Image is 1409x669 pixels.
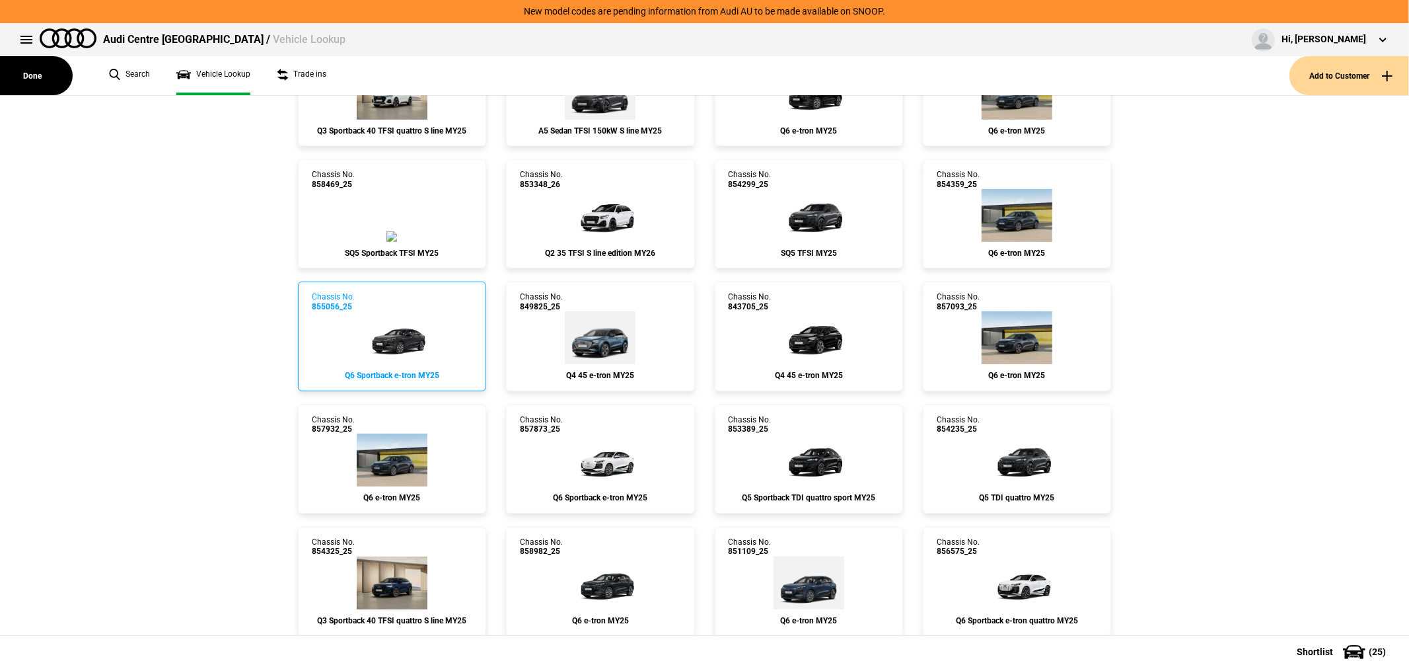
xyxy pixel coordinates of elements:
div: Chassis No. [729,170,772,189]
img: Audi_GFBA1A_25_FW_6Y6Y_PAH_WA2_PY2_58Q_(Nadin:_58Q_C06_PAH_PY2_WA2)_ext.png [982,311,1052,364]
span: ( 25 ) [1369,647,1386,656]
div: Chassis No. [729,537,772,557]
div: Chassis No. [312,170,355,189]
div: Q2 35 TFSI S line edition MY26 [520,249,680,258]
div: Q3 Sportback 40 TFSI quattro S line MY25 [312,126,472,136]
div: Q6 e-tron MY25 [937,371,1097,380]
div: Chassis No. [312,415,355,434]
div: SQ5 Sportback TFSI MY25 [312,249,472,258]
div: Q6 Sportback e-tron MY25 [312,371,472,380]
span: 857932_25 [312,424,355,434]
span: 858469_25 [312,180,355,189]
div: Q6 Sportback e-tron quattro MY25 [937,616,1097,625]
span: 853348_26 [520,180,563,189]
span: Shortlist [1297,647,1333,656]
div: Q6 e-tron MY25 [937,126,1097,136]
img: Audi_GFBA1A_25_FW_G5G5__(Nadin:_C06)_ext.png [982,189,1052,242]
span: 854359_25 [937,180,980,189]
img: Audi_GFBA1A_25_FW_G5G5__(Nadin:_C06)_ext.png [357,434,427,487]
div: Chassis No. [937,292,980,311]
img: Audi_GUNAUY_25S_GX_0E0E_PAH_5MB_6FJ_3S2_WXC_PWL_H65_CB2_(Nadin:_3S2_5MB_6FJ_C56_CB2_H65_PAH_PWL_W... [769,434,848,487]
div: Chassis No. [937,415,980,434]
span: 854325_25 [312,547,355,556]
img: Audi_GFBA1A_25_FW_3D3D_3FU_(Nadin:_3FU_C05)_ext.png [774,557,844,610]
span: 851109_25 [729,547,772,556]
span: 857093_25 [937,302,980,311]
div: Chassis No. [729,292,772,311]
div: Q4 45 e-tron MY25 [520,371,680,380]
div: Chassis No. [729,415,772,434]
img: Audi_GUBS5Y_25S_GX_6Y6Y_PAH_WA2_6FQ_PQ7_PYH_PWO_53D_(Nadin:_53D_6FQ_C59_PAH_PQ7_PWO_PYH_S9S_WA2)_... [769,189,848,242]
img: Audi_GUBAUY_25_II_N7N7_3FU_PAH_WA7_5TK_6FJ_F80_H65_PWC_Y4T_(Nadin:_3FU_5TK_6FJ_C59_F80_H65_PAH_PW... [978,434,1057,487]
div: Chassis No. [520,292,563,311]
a: Trade ins [277,56,326,95]
span: 853389_25 [729,424,772,434]
div: Q3 Sportback 40 TFSI quattro S line MY25 [312,616,472,625]
div: Audi Centre [GEOGRAPHIC_DATA] / [103,32,345,47]
span: 858982_25 [520,547,563,556]
img: Audi_F3NC6Y_25_EI_2D2D_PXC_WC7_6FJ_52Z_2JD_(Nadin:_2JD_52Z_6FJ_C62_PXC_WC7)_ext.png [357,557,427,610]
button: Add to Customer [1289,56,1409,95]
div: Chassis No. [520,170,563,189]
img: Audi_F4BA53_25_EI_0E0E_3FU_4ZD_WA7_WA2_3S2_PWK_PY5_PYY_55K_QQ9_2FS_(Nadin:_2FS_3FU_3S2_4ZD_55K_C1... [769,311,848,364]
div: Q6 e-tron MY25 [937,249,1097,258]
div: Chassis No. [520,415,563,434]
div: Q6 e-tron MY25 [520,616,680,625]
div: Chassis No. [520,537,563,557]
div: Hi, [PERSON_NAME] [1282,33,1366,46]
div: SQ5 TFSI MY25 [729,249,889,258]
div: Q6 e-tron MY25 [729,126,889,136]
span: 854235_25 [937,424,980,434]
div: Chassis No. [937,537,980,557]
div: Chassis No. [937,170,980,189]
a: Vehicle Lookup [176,56,250,95]
div: Q5 TDI quattro MY25 [937,493,1097,502]
a: Search [109,56,150,95]
img: audi.png [40,28,96,48]
span: Vehicle Lookup [273,33,345,46]
div: A5 Sedan TFSI 150kW S line MY25 [520,126,680,136]
img: Audi_GFBA1A_25_FW_H1H1__(Nadin:_C06)_ext.png [561,557,640,610]
span: 849825_25 [520,302,563,311]
div: Q6 e-tron MY25 [312,493,472,502]
img: Audi_GAGCKG_26LE_YM_2Y2Y_WA9_3FB_6XK_C8R_WA2_4E7_4L6_PAI_4ZP_(Nadin:_3FB_4E7_4L6_4ZP_6XK_C52_C8R_... [561,189,640,242]
span: 857873_25 [520,424,563,434]
div: Chassis No. [312,537,355,557]
img: Audi_GFNA1A_25_FW_G5G5_3FU_(Nadin:_3FU_C06)_ext.png [352,311,431,364]
span: 843705_25 [729,302,772,311]
div: Chassis No. [312,292,355,311]
span: 854299_25 [729,180,772,189]
span: 855056_25 [312,302,355,311]
img: Audi_GFNA38_25_GX_2Y2Y_WA2_WA7_VW5_PAJ_PYH_V39_(Nadin:_C06_PAJ_PYH_V39_VW5_WA2_WA7)_ext.png [978,557,1057,610]
div: Q6 e-tron MY25 [729,616,889,625]
img: Audi_GFNA1A_25_FW_2Y2Y__(Nadin:_C06_S9S)_ext.png [561,434,640,487]
div: Q4 45 e-tron MY25 [729,371,889,380]
img: Audi_F4BA53_25_AO_5Y5Y_WA2_WA7_FB5_55K_PY5_PYY_QQ9_(Nadin:_55K_C18_FB5_PY5_PYY_QQ9_S7E_WA2_WA7)_e... [565,311,635,364]
div: Q5 Sportback TDI quattro sport MY25 [729,493,889,502]
span: 856575_25 [937,547,980,556]
img: Audi_GUNS5Y_25S_GX_6Y6Y_PAH_WA2_6FJ_PQ7_53A_PYH_PWO_(Nadin:_53A_6FJ_C59_PAH_PQ7_PWO_PYH_WA2)_ext.png [386,231,397,242]
div: Q6 Sportback e-tron MY25 [520,493,680,502]
button: Shortlist(25) [1277,635,1409,668]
